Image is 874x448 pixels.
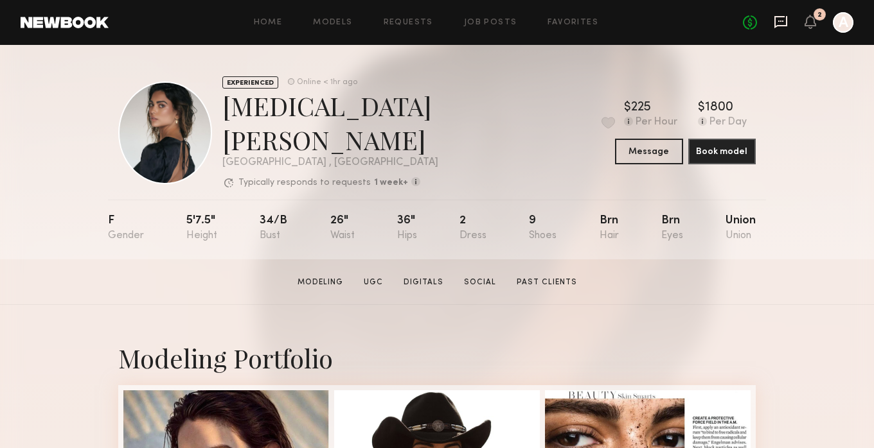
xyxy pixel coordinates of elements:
div: F [108,215,144,241]
div: Per Hour [636,117,677,128]
div: 34/b [260,215,287,241]
div: 1800 [705,101,733,114]
button: Message [615,139,682,164]
a: Digitals [398,277,449,288]
div: Brn [600,215,619,241]
div: Brn [661,215,683,241]
div: Union [726,215,756,241]
div: 9 [529,215,557,241]
div: [GEOGRAPHIC_DATA] , [GEOGRAPHIC_DATA] [222,157,616,168]
a: Social [459,277,501,288]
div: 26" [330,215,355,241]
div: EXPERIENCED [222,76,278,89]
div: $ [624,101,631,114]
a: Home [254,19,283,27]
div: [MEDICAL_DATA][PERSON_NAME] [222,89,616,157]
div: 2 [817,12,822,19]
div: 225 [631,101,651,114]
div: Online < 1hr ago [297,78,357,87]
div: 5'7.5" [186,215,217,241]
a: Modeling [292,277,348,288]
div: Modeling Portfolio [118,341,756,375]
div: Per Day [709,117,747,128]
b: 1 week+ [374,178,408,187]
button: Book model [688,139,756,164]
a: UGC [359,277,388,288]
a: Models [313,19,352,27]
a: Job Posts [464,19,517,27]
div: $ [698,101,705,114]
a: Favorites [548,19,598,27]
a: Past Clients [512,277,582,288]
div: 2 [459,215,486,241]
a: A [833,12,853,33]
p: Typically responds to requests [238,178,371,187]
a: Requests [384,19,433,27]
div: 36" [397,215,417,241]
